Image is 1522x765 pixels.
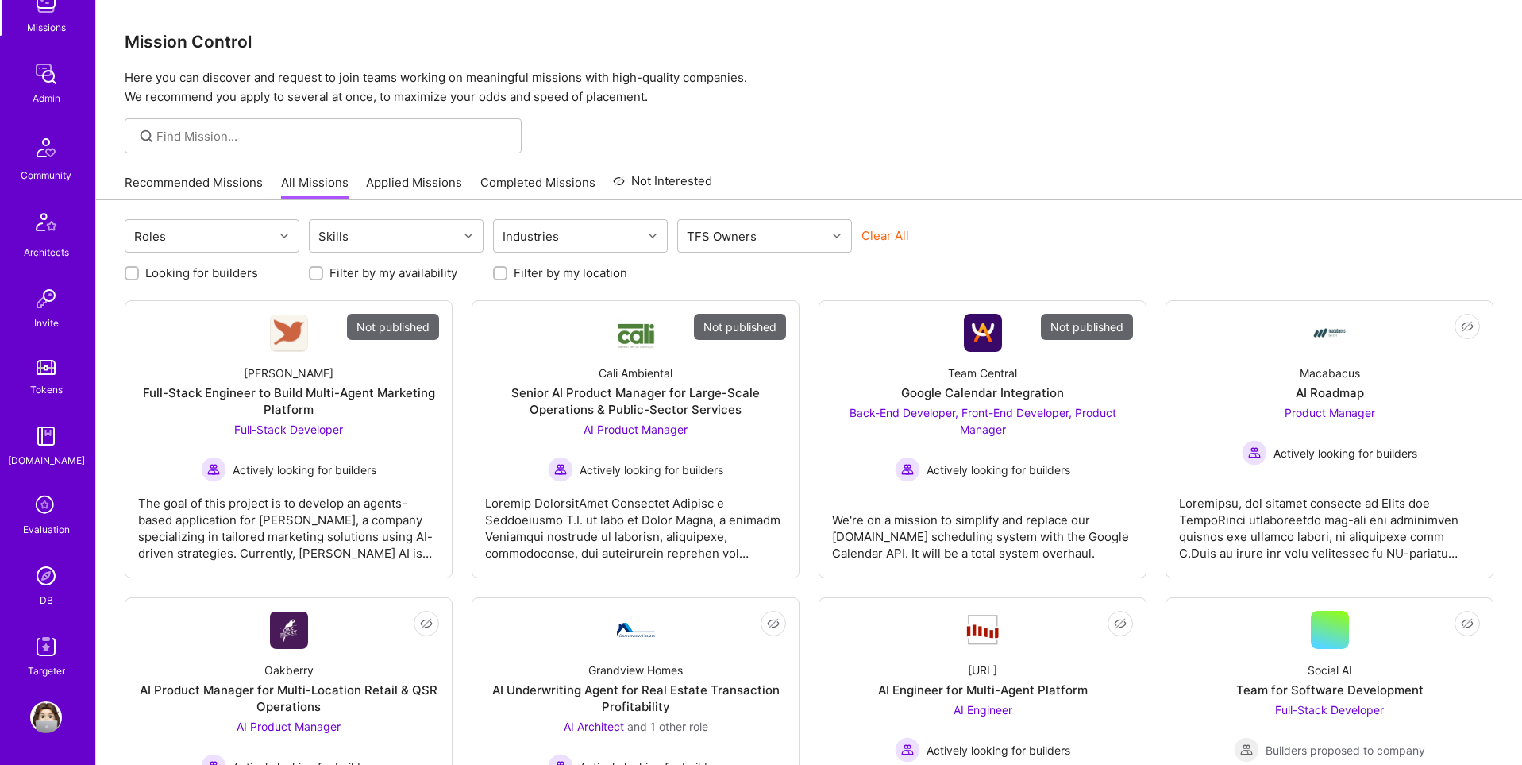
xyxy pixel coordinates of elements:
[270,315,308,352] img: Company Logo
[767,617,780,630] i: icon EyeClosed
[1296,384,1364,401] div: AI Roadmap
[137,127,156,145] i: icon SearchGrey
[964,613,1002,647] img: Company Logo
[564,720,624,733] span: AI Architect
[1461,320,1474,333] i: icon EyeClosed
[264,662,314,678] div: Oakberry
[514,265,627,281] label: Filter by my location
[694,314,786,340] div: Not published
[27,19,66,36] div: Missions
[420,617,433,630] i: icon EyeClosed
[954,703,1012,717] span: AI Engineer
[584,423,688,436] span: AI Product Manager
[833,232,841,240] i: icon Chevron
[627,720,708,733] span: and 1 other role
[1114,617,1127,630] i: icon EyeClosed
[33,90,60,106] div: Admin
[1311,314,1349,352] img: Company Logo
[1300,365,1360,381] div: Macabacus
[485,482,786,562] div: Loremip DolorsitAmet Consectet Adipisc e Seddoeiusmo T.I. ut labo et Dolor Magna, a enimadm Venia...
[588,662,683,678] div: Grandview Homes
[1273,445,1417,462] span: Actively looking for builders
[130,225,170,248] div: Roles
[30,631,62,663] img: Skill Targeter
[480,174,595,200] a: Completed Missions
[901,384,1064,401] div: Google Calendar Integration
[125,174,263,200] a: Recommended Missions
[1236,682,1424,698] div: Team for Software Development
[895,457,920,482] img: Actively looking for builders
[1266,742,1425,759] span: Builders proposed to company
[37,360,56,375] img: tokens
[599,365,672,381] div: Cali Ambiental
[1461,617,1474,630] i: icon EyeClosed
[683,225,761,248] div: TFS Owners
[1041,314,1133,340] div: Not published
[1285,406,1375,419] span: Product Manager
[30,58,62,90] img: admin teamwork
[499,225,563,248] div: Industries
[485,384,786,418] div: Senior AI Product Manager for Large-Scale Operations & Public-Sector Services
[347,314,439,340] div: Not published
[1179,314,1480,565] a: Company LogoMacabacusAI RoadmapProduct Manager Actively looking for buildersActively looking for ...
[964,314,1002,352] img: Company Logo
[40,592,53,609] div: DB
[145,265,258,281] label: Looking for builders
[580,462,723,478] span: Actively looking for builders
[649,232,657,240] i: icon Chevron
[138,482,439,562] div: The goal of this project is to develop an agents-based application for [PERSON_NAME], a company s...
[464,232,472,240] i: icon Chevron
[30,283,62,315] img: Invite
[233,462,376,478] span: Actively looking for builders
[1234,737,1259,763] img: Builders proposed to company
[138,314,439,565] a: Not publishedCompany Logo[PERSON_NAME]Full-Stack Engineer to Build Multi-Agent Marketing Platform...
[895,737,920,763] img: Actively looking for builders
[617,623,655,637] img: Company Logo
[270,612,308,649] img: Company Logo
[485,314,786,565] a: Not publishedCompany LogoCali AmbientalSenior AI Product Manager for Large-Scale Operations & Pub...
[1308,662,1352,678] div: Social AI
[8,452,85,469] div: [DOMAIN_NAME]
[30,381,63,398] div: Tokens
[244,365,333,381] div: [PERSON_NAME]
[237,720,341,733] span: AI Product Manager
[23,521,70,538] div: Evaluation
[861,227,909,244] button: Clear All
[548,457,573,482] img: Actively looking for builders
[1179,482,1480,562] div: Loremipsu, dol sitamet consecte ad Elits doe TempoRinci utlaboreetdo mag-ali eni adminimven quisn...
[138,384,439,418] div: Full-Stack Engineer to Build Multi-Agent Marketing Platform
[927,742,1070,759] span: Actively looking for builders
[613,172,712,200] a: Not Interested
[485,682,786,715] div: AI Underwriting Agent for Real Estate Transaction Profitability
[31,491,61,521] i: icon SelectionTeam
[26,701,66,733] a: User Avatar
[125,32,1493,52] h3: Mission Control
[34,315,59,331] div: Invite
[156,128,510,145] input: Find Mission...
[948,365,1017,381] div: Team Central
[21,167,71,184] div: Community
[850,406,1116,436] span: Back-End Developer, Front-End Developer, Product Manager
[832,499,1133,562] div: We're on a mission to simplify and replace our [DOMAIN_NAME] scheduling system with the Google Ca...
[617,317,655,350] img: Company Logo
[28,663,65,679] div: Targeter
[366,174,462,200] a: Applied Missions
[201,457,226,482] img: Actively looking for builders
[24,244,69,261] div: Architects
[281,174,349,200] a: All Missions
[234,423,343,436] span: Full-Stack Developer
[927,462,1070,478] span: Actively looking for builders
[27,129,65,167] img: Community
[138,682,439,715] div: AI Product Manager for Multi-Location Retail & QSR Operations
[1275,703,1384,717] span: Full-Stack Developer
[878,682,1088,698] div: AI Engineer for Multi-Agent Platform
[329,265,457,281] label: Filter by my availability
[968,662,997,678] div: [URL]
[30,701,62,733] img: User Avatar
[125,68,1493,106] p: Here you can discover and request to join teams working on meaningful missions with high-quality ...
[1242,440,1267,466] img: Actively looking for builders
[280,232,288,240] i: icon Chevron
[314,225,353,248] div: Skills
[27,206,65,244] img: Architects
[30,420,62,452] img: guide book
